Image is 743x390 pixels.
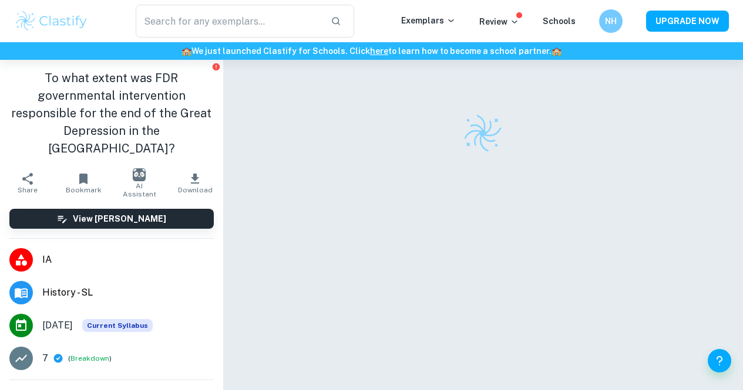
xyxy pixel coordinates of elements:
h6: We just launched Clastify for Schools. Click to learn how to become a school partner. [2,45,741,57]
span: Current Syllabus [82,319,153,332]
span: Share [18,186,38,194]
button: Download [167,167,223,199]
p: 7 [42,351,48,365]
button: Report issue [212,62,221,71]
input: Search for any exemplars... [136,5,321,38]
span: Bookmark [66,186,102,194]
button: UPGRADE NOW [646,11,729,32]
div: This exemplar is based on the current syllabus. Feel free to refer to it for inspiration/ideas wh... [82,319,153,332]
span: IA [42,253,214,267]
span: History - SL [42,286,214,300]
button: Bookmark [56,167,112,199]
p: Review [479,15,519,28]
span: AI Assistant [119,182,160,198]
button: Breakdown [70,353,109,364]
h6: NH [604,15,618,28]
h1: To what extent was FDR governmental intervention responsible for the end of the Great Depression ... [9,69,214,157]
span: [DATE] [42,318,73,333]
img: AI Assistant [133,168,146,181]
a: Schools [543,16,576,26]
a: here [370,46,388,56]
button: AI Assistant [112,167,167,199]
p: Exemplars [401,14,456,27]
span: 🏫 [181,46,191,56]
img: Clastify logo [14,9,89,33]
button: NH [599,9,623,33]
span: ( ) [68,353,112,364]
span: Download [178,186,213,194]
img: Clastify logo [462,113,503,154]
h6: View [PERSON_NAME] [73,212,166,225]
button: View [PERSON_NAME] [9,209,214,229]
button: Help and Feedback [708,349,731,372]
span: 🏫 [552,46,562,56]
